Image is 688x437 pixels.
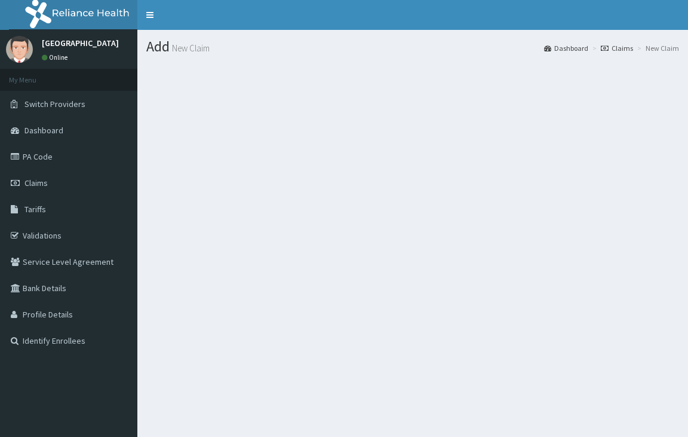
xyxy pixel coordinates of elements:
[170,44,210,53] small: New Claim
[24,125,63,136] span: Dashboard
[544,43,588,53] a: Dashboard
[146,39,679,54] h1: Add
[24,178,48,188] span: Claims
[24,99,85,109] span: Switch Providers
[634,43,679,53] li: New Claim
[601,43,633,53] a: Claims
[42,53,70,62] a: Online
[6,36,33,63] img: User Image
[42,39,119,47] p: [GEOGRAPHIC_DATA]
[24,204,46,215] span: Tariffs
